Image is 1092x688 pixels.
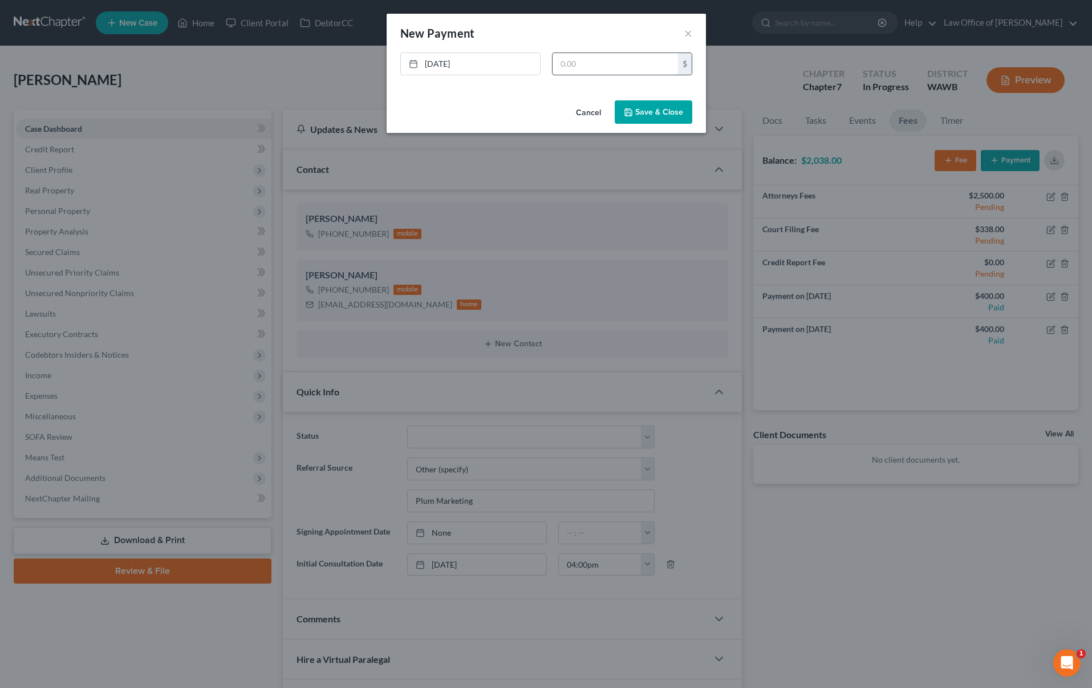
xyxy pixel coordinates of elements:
a: [DATE] [401,53,540,75]
button: × [684,26,692,40]
span: 1 [1077,649,1086,658]
span: New Payment [400,26,475,40]
iframe: Intercom live chat [1053,649,1081,677]
button: Cancel [567,102,610,124]
button: Save & Close [615,100,692,124]
div: $ [678,53,692,75]
input: 0.00 [553,53,678,75]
